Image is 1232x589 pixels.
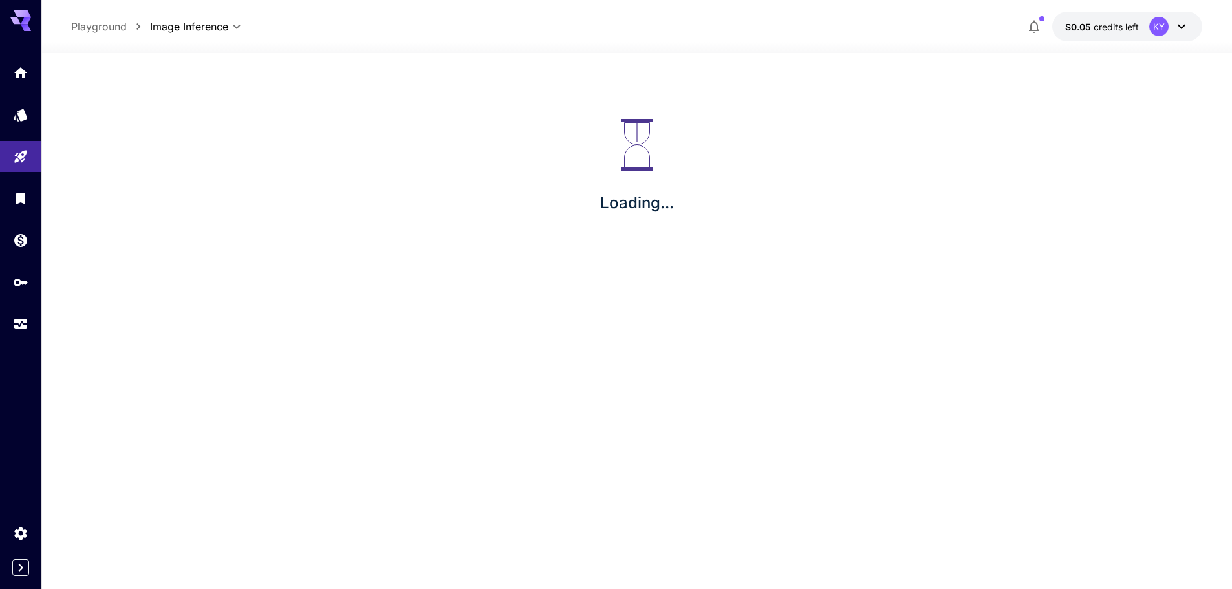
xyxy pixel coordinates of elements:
[13,65,28,81] div: Home
[1149,17,1169,36] div: KY
[13,149,28,165] div: Playground
[1052,12,1202,41] button: $0.05KY
[13,232,28,248] div: Wallet
[150,19,228,34] span: Image Inference
[71,19,150,34] nav: breadcrumb
[1065,20,1139,34] div: $0.05
[13,316,28,332] div: Usage
[1094,21,1139,32] span: credits left
[12,559,29,576] button: Expand sidebar
[71,19,127,34] a: Playground
[13,190,28,206] div: Library
[13,107,28,123] div: Models
[1065,21,1094,32] span: $0.05
[13,525,28,541] div: Settings
[600,191,674,215] p: Loading...
[13,274,28,290] div: API Keys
